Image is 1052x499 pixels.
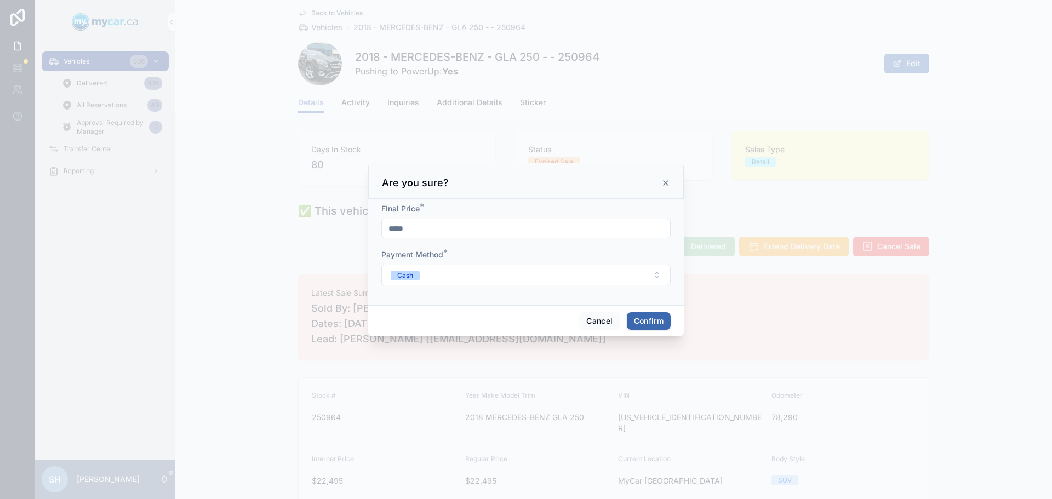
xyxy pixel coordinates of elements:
[627,312,671,330] button: Confirm
[381,204,420,213] span: FInal Price
[382,176,449,190] h3: Are you sure?
[579,312,620,330] button: Cancel
[381,250,443,259] span: Payment Method
[381,265,671,285] button: Select Button
[397,271,413,280] div: Cash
